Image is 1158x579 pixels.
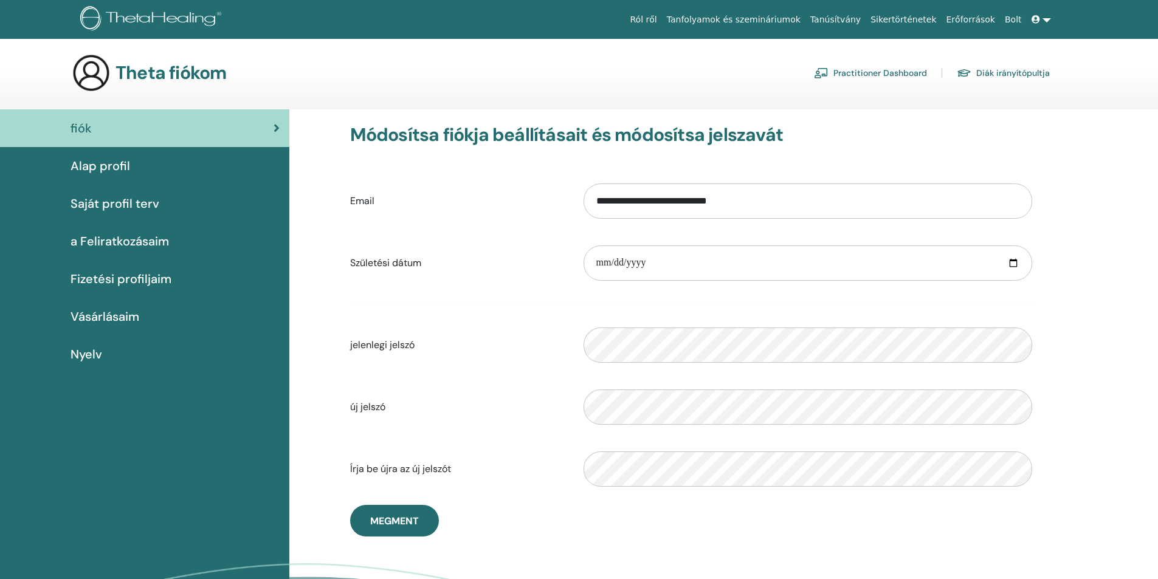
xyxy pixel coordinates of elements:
span: Saját profil terv [71,194,159,213]
a: Diák irányítópultja [957,63,1050,83]
span: a Feliratkozásaim [71,232,169,250]
a: Tanfolyamok és szemináriumok [662,9,805,31]
h3: Módosítsa fiókja beállításait és módosítsa jelszavát [350,124,1032,146]
img: graduation-cap.svg [957,68,971,78]
a: Ról ről [626,9,662,31]
a: Erőforrások [942,9,1000,31]
span: Fizetési profiljaim [71,270,171,288]
label: új jelszó [341,396,574,419]
img: chalkboard-teacher.svg [814,67,829,78]
button: Megment [350,505,439,536]
a: Tanúsítvány [805,9,866,31]
span: Nyelv [71,345,102,363]
label: Email [341,190,574,213]
a: Sikertörténetek [866,9,941,31]
label: jelenlegi jelszó [341,334,574,357]
span: Vásárlásaim [71,307,139,326]
img: logo.png [80,6,226,33]
label: Írja be újra az új jelszót [341,457,574,481]
a: Practitioner Dashboard [814,63,927,83]
a: Bolt [1000,9,1027,31]
img: generic-user-icon.jpg [72,53,111,92]
span: Megment [370,515,419,527]
span: Alap profil [71,157,130,175]
label: Születési dátum [341,252,574,275]
h3: Theta fiókom [115,62,226,84]
span: fiók [71,119,92,137]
